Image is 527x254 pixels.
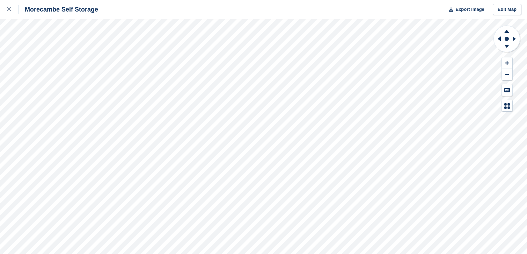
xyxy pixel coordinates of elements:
button: Zoom In [502,57,512,69]
a: Edit Map [493,4,521,15]
button: Keyboard Shortcuts [502,84,512,96]
button: Export Image [445,4,484,15]
button: Map Legend [502,100,512,112]
span: Export Image [455,6,484,13]
button: Zoom Out [502,69,512,80]
div: Morecambe Self Storage [19,5,98,14]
